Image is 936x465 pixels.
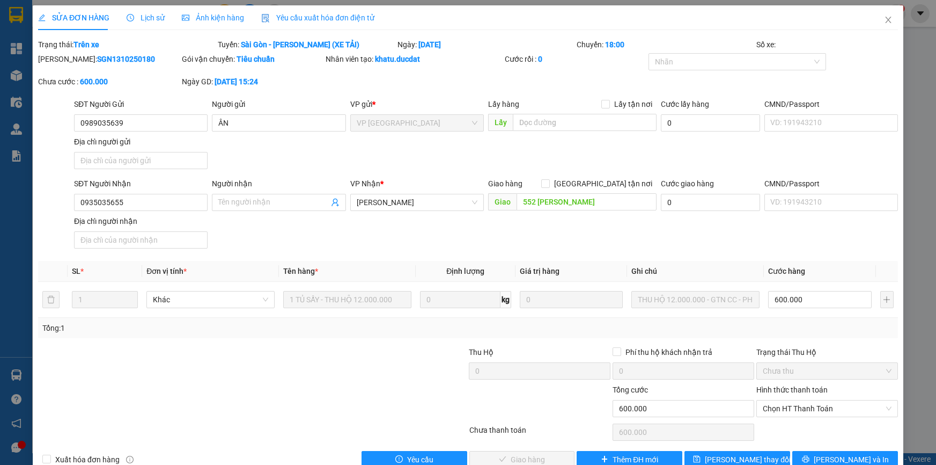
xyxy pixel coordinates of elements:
span: printer [802,455,809,464]
b: [DATE] [418,40,441,49]
span: Giao hàng [488,179,522,188]
div: Nhân viên tạo: [326,53,503,65]
span: exclamation-circle [395,455,403,464]
span: SL [72,267,80,275]
span: Lịch sử [127,13,165,22]
div: Chưa thanh toán [468,424,612,443]
b: khatu.ducdat [375,55,420,63]
input: Ghi Chú [631,291,760,308]
img: icon [261,14,270,23]
div: Chuyến: [576,39,755,50]
span: Tổng cước [613,386,648,394]
span: Yêu cầu xuất hóa đơn điện tử [261,13,374,22]
span: Giá trị hàng [520,267,559,275]
span: VP Sài Gòn [357,115,477,131]
span: SỬA ĐƠN HÀNG [38,13,109,22]
span: Ảnh kiện hàng [182,13,244,22]
input: Dọc đường [517,193,657,210]
label: Cước giao hàng [661,179,714,188]
div: Trạng thái: [37,39,217,50]
span: Cước hàng [768,267,805,275]
div: Ngày: [396,39,576,50]
span: Lấy [488,114,513,131]
input: Cước giao hàng [661,194,760,211]
input: Địa chỉ của người gửi [74,152,208,169]
span: close [884,16,893,24]
input: 0 [520,291,623,308]
button: delete [42,291,60,308]
div: [PERSON_NAME]: [38,53,180,65]
b: [DATE] 15:24 [215,77,258,86]
span: Đơn vị tính [146,267,187,275]
b: SGN1310250180 [97,55,155,63]
button: Close [873,5,903,35]
div: Cước rồi : [505,53,646,65]
span: kg [500,291,511,308]
span: VP Nhận [350,179,380,188]
input: Cước lấy hàng [661,114,760,132]
span: edit [38,14,46,21]
span: save [693,455,701,464]
span: Định lượng [446,267,484,275]
span: Lấy hàng [488,100,519,108]
div: Ngày GD: [182,76,323,88]
button: plus [880,291,894,308]
span: Chưa thu [763,363,891,379]
span: Giao [488,193,517,210]
b: 18:00 [605,40,624,49]
input: Địa chỉ của người nhận [74,231,208,249]
div: Trạng thái Thu Hộ [756,346,898,358]
span: user-add [331,198,340,207]
div: CMND/Passport [764,178,898,190]
span: Tên hàng [283,267,318,275]
input: VD: Bàn, Ghế [283,291,411,308]
b: Tiêu chuẩn [237,55,275,63]
input: Dọc đường [513,114,657,131]
div: VP gửi [350,98,484,110]
span: [GEOGRAPHIC_DATA] tận nơi [550,178,657,190]
b: Sài Gòn - [PERSON_NAME] (XE TẢI) [241,40,359,49]
div: Số xe: [755,39,899,50]
label: Cước lấy hàng [661,100,709,108]
div: SĐT Người Gửi [74,98,208,110]
div: Tuyến: [217,39,396,50]
span: plus [601,455,608,464]
span: Lấy tận nơi [610,98,657,110]
div: Người gửi [212,98,345,110]
b: Trên xe [73,40,99,49]
b: 600.000 [80,77,108,86]
div: Gói vận chuyển: [182,53,323,65]
th: Ghi chú [627,261,764,282]
div: CMND/Passport [764,98,898,110]
span: Khác [153,292,268,308]
span: Lê Đại Hành [357,194,477,210]
div: SĐT Người Nhận [74,178,208,190]
div: Chưa cước : [38,76,180,88]
div: Tổng: 1 [42,322,362,334]
span: Chọn HT Thanh Toán [763,401,891,417]
span: Thu Hộ [469,348,493,357]
label: Hình thức thanh toán [756,386,828,394]
span: Phí thu hộ khách nhận trả [621,346,717,358]
div: Người nhận [212,178,345,190]
b: 0 [538,55,542,63]
span: info-circle [126,456,134,463]
div: Địa chỉ người nhận [74,215,208,227]
div: Địa chỉ người gửi [74,136,208,148]
span: clock-circle [127,14,134,21]
span: picture [182,14,189,21]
